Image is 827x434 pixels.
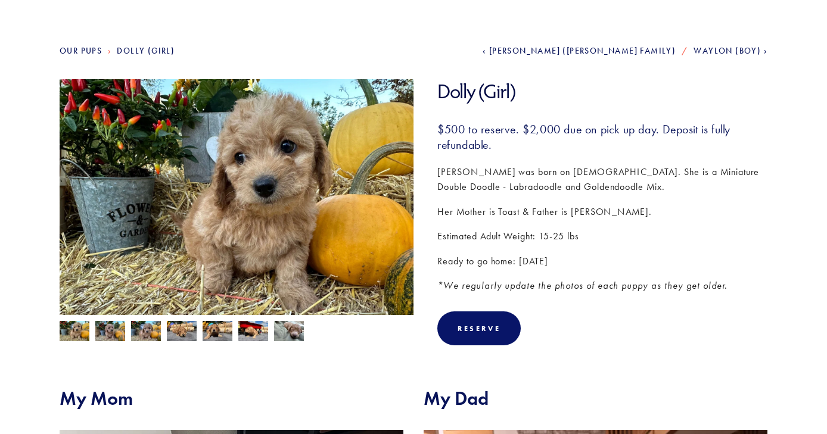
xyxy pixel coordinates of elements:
span: [PERSON_NAME] ([PERSON_NAME] Family) [489,46,676,56]
a: Our Pups [60,46,102,56]
img: Dolly 6.jpg [131,321,161,344]
img: Dolly 4.jpg [238,321,268,344]
img: Dolly 5.jpg [60,321,89,344]
div: Reserve [437,311,521,345]
img: Dolly 3.jpg [167,320,197,342]
p: [PERSON_NAME] was born on [DEMOGRAPHIC_DATA]. She is a Miniature Double Doodle - Labradoodle and ... [437,164,767,195]
img: Dolly 5.jpg [60,79,413,345]
p: Ready to go home: [DATE] [437,254,767,269]
img: Dolly 7.jpg [95,321,125,344]
a: Dolly (Girl) [117,46,175,56]
p: Estimated Adult Weight: 15-25 lbs [437,229,767,244]
h1: Dolly (Girl) [437,79,767,104]
img: Dolly 1.jpg [274,319,304,342]
em: *We regularly update the photos of each puppy as they get older. [437,280,727,291]
h3: $500 to reserve. $2,000 due on pick up day. Deposit is fully refundable. [437,121,767,152]
span: Waylon (Boy) [694,46,761,56]
h2: My Mom [60,387,403,410]
img: Dolly 2.jpg [203,321,232,344]
a: [PERSON_NAME] ([PERSON_NAME] Family) [483,46,676,56]
h2: My Dad [424,387,767,410]
p: Her Mother is Toast & Father is [PERSON_NAME]. [437,204,767,220]
div: Reserve [458,324,500,333]
a: Waylon (Boy) [694,46,767,56]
